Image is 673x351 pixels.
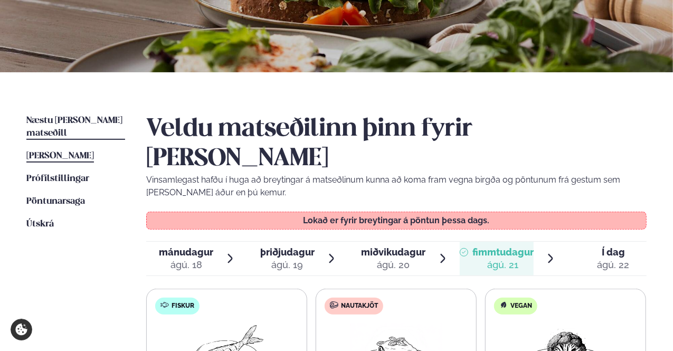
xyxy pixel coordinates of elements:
span: Pöntunarsaga [26,197,85,206]
span: mánudagur [159,246,213,258]
img: Vegan.svg [499,301,508,309]
a: Útskrá [26,218,54,231]
div: ágú. 20 [361,259,425,271]
img: fish.svg [160,301,169,309]
span: Prófílstillingar [26,174,89,183]
span: Vegan [510,302,532,310]
p: Vinsamlegast hafðu í huga að breytingar á matseðlinum kunna að koma fram vegna birgða og pöntunum... [146,174,647,199]
h2: Veldu matseðilinn þinn fyrir [PERSON_NAME] [146,115,647,174]
div: ágú. 21 [472,259,534,271]
span: Útskrá [26,220,54,229]
span: Nautakjöt [341,302,378,310]
a: Næstu [PERSON_NAME] matseðill [26,115,125,140]
a: Cookie settings [11,319,32,340]
a: Prófílstillingar [26,173,89,185]
span: fimmtudagur [472,246,534,258]
img: beef.svg [330,301,338,309]
span: [PERSON_NAME] [26,151,94,160]
p: Lokað er fyrir breytingar á pöntun þessa dags. [157,216,636,225]
a: [PERSON_NAME] [26,150,94,163]
span: miðvikudagur [361,246,425,258]
div: ágú. 18 [159,259,213,271]
span: Í dag [598,246,630,259]
a: Pöntunarsaga [26,195,85,208]
span: þriðjudagur [260,246,315,258]
span: Fiskur [172,302,194,310]
div: ágú. 19 [260,259,315,271]
span: Næstu [PERSON_NAME] matseðill [26,116,122,138]
div: ágú. 22 [598,259,630,271]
